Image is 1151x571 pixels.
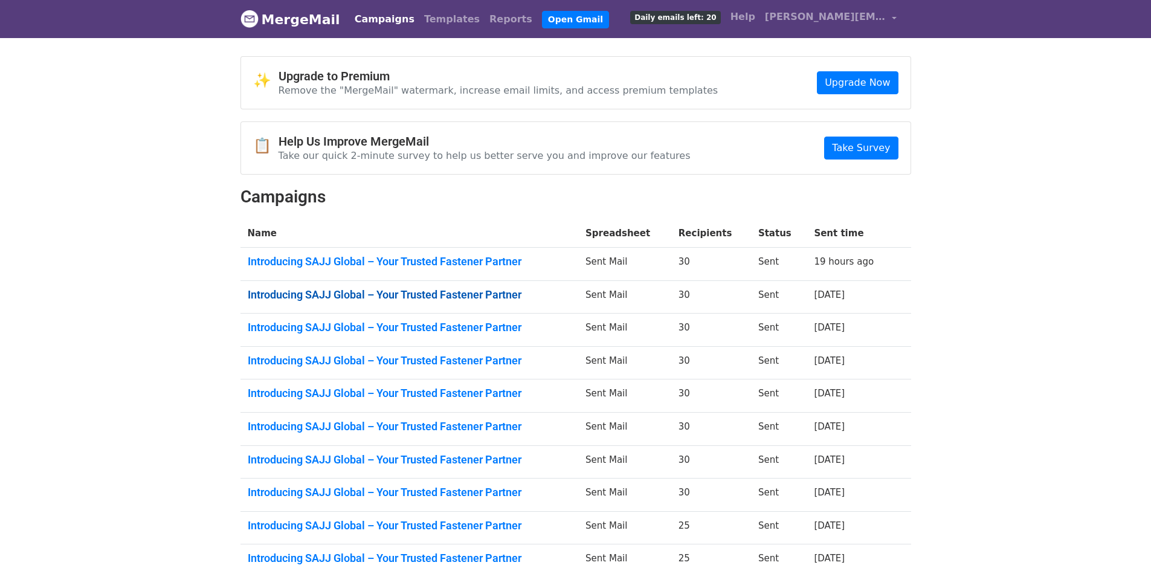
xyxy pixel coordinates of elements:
[671,280,751,314] td: 30
[751,379,807,413] td: Sent
[817,71,898,94] a: Upgrade Now
[253,137,279,155] span: 📋
[814,553,845,564] a: [DATE]
[814,520,845,531] a: [DATE]
[671,314,751,347] td: 30
[630,11,720,24] span: Daily emails left: 20
[814,388,845,399] a: [DATE]
[671,379,751,413] td: 30
[248,387,572,400] a: Introducing SAJJ Global – Your Trusted Fastener Partner
[253,72,279,89] span: ✨
[248,453,572,466] a: Introducing SAJJ Global – Your Trusted Fastener Partner
[542,11,609,28] a: Open Gmail
[350,7,419,31] a: Campaigns
[751,314,807,347] td: Sent
[578,314,671,347] td: Sent Mail
[671,445,751,479] td: 30
[240,7,340,32] a: MergeMail
[751,248,807,281] td: Sent
[248,255,572,268] a: Introducing SAJJ Global – Your Trusted Fastener Partner
[419,7,485,31] a: Templates
[814,355,845,366] a: [DATE]
[248,354,572,367] a: Introducing SAJJ Global – Your Trusted Fastener Partner
[240,219,579,248] th: Name
[814,454,845,465] a: [DATE]
[726,5,760,29] a: Help
[671,248,751,281] td: 30
[824,137,898,160] a: Take Survey
[578,280,671,314] td: Sent Mail
[248,519,572,532] a: Introducing SAJJ Global – Your Trusted Fastener Partner
[1091,513,1151,571] div: 聊天小工具
[671,511,751,544] td: 25
[751,511,807,544] td: Sent
[485,7,537,31] a: Reports
[760,5,901,33] a: [PERSON_NAME][EMAIL_ADDRESS][DOMAIN_NAME]
[248,552,572,565] a: Introducing SAJJ Global – Your Trusted Fastener Partner
[279,134,691,149] h4: Help Us Improve MergeMail
[751,280,807,314] td: Sent
[814,487,845,498] a: [DATE]
[814,322,845,333] a: [DATE]
[248,321,572,334] a: Introducing SAJJ Global – Your Trusted Fastener Partner
[671,479,751,512] td: 30
[751,479,807,512] td: Sent
[578,248,671,281] td: Sent Mail
[765,10,886,24] span: [PERSON_NAME][EMAIL_ADDRESS][DOMAIN_NAME]
[279,69,718,83] h4: Upgrade to Premium
[1091,513,1151,571] iframe: Chat Widget
[578,346,671,379] td: Sent Mail
[578,219,671,248] th: Spreadsheet
[578,479,671,512] td: Sent Mail
[751,219,807,248] th: Status
[751,413,807,446] td: Sent
[671,413,751,446] td: 30
[248,486,572,499] a: Introducing SAJJ Global – Your Trusted Fastener Partner
[279,84,718,97] p: Remove the "MergeMail" watermark, increase email limits, and access premium templates
[671,346,751,379] td: 30
[240,187,911,207] h2: Campaigns
[807,219,894,248] th: Sent time
[578,511,671,544] td: Sent Mail
[578,445,671,479] td: Sent Mail
[279,149,691,162] p: Take our quick 2-minute survey to help us better serve you and improve our features
[240,10,259,28] img: MergeMail logo
[751,445,807,479] td: Sent
[578,413,671,446] td: Sent Mail
[814,421,845,432] a: [DATE]
[751,346,807,379] td: Sent
[625,5,725,29] a: Daily emails left: 20
[814,289,845,300] a: [DATE]
[814,256,874,267] a: 19 hours ago
[248,420,572,433] a: Introducing SAJJ Global – Your Trusted Fastener Partner
[578,379,671,413] td: Sent Mail
[248,288,572,302] a: Introducing SAJJ Global – Your Trusted Fastener Partner
[671,219,751,248] th: Recipients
